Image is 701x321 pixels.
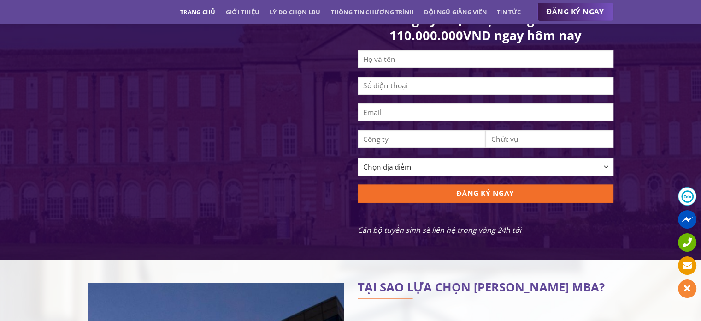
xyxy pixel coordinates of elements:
em: Cán bộ tuyển sinh sẽ liên hệ trong vòng 24h tới [358,225,521,235]
span: ĐĂNG KÝ NGAY [547,6,604,18]
input: ĐĂNG KÝ NGAY [358,184,613,202]
a: Trang chủ [180,4,215,20]
a: Thông tin chương trình [331,4,414,20]
form: Contact form [358,11,613,236]
a: ĐĂNG KÝ NGAY [537,3,613,21]
h1: Đăng ký nhận Học bổng lên đến 110.000.000VND ngay hôm nay [358,11,613,44]
input: Email [358,103,613,121]
a: Tin tức [497,4,521,20]
a: Đội ngũ giảng viên [424,4,487,20]
iframe: Thạc sĩ Quản trị kinh doanh Quốc tế - Leeds Beckett MBA từ ĐH FPT & ĐH Leeds Beckett (UK) [88,52,344,206]
a: Giới thiệu [225,4,259,20]
input: Chức vụ [485,130,613,148]
input: Công ty [358,130,486,148]
input: Họ và tên [358,50,613,68]
input: Số điện thoại [358,77,613,95]
h2: TẠI SAO LỰA CHỌN [PERSON_NAME] MBA? [358,283,613,292]
img: line-lbu.jpg [358,298,413,299]
a: Lý do chọn LBU [270,4,321,20]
